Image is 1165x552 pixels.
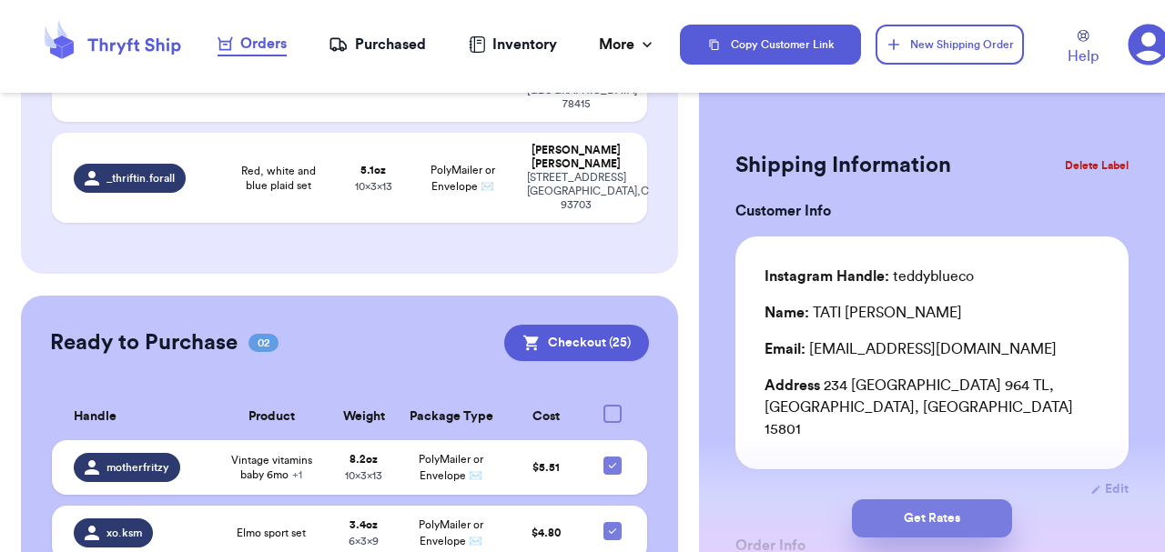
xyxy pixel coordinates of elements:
span: xo.ksm [106,526,142,540]
button: Edit [1090,480,1129,498]
button: Delete Label [1058,146,1136,186]
span: + 1 [292,469,302,480]
div: [EMAIL_ADDRESS][DOMAIN_NAME] [765,338,1099,360]
div: More [599,34,656,55]
a: Help [1068,30,1099,67]
span: Vintage vitamins baby 6mo [225,453,319,482]
span: PolyMailer or Envelope ✉️ [431,165,495,192]
div: Orders [218,33,287,55]
span: _thriftin.forall [106,171,175,186]
span: PolyMailer or Envelope ✉️ [419,454,483,481]
span: Address [765,378,820,393]
div: [STREET_ADDRESS] [GEOGRAPHIC_DATA] , CA 93703 [527,171,625,212]
a: Purchased [329,34,426,55]
h2: Ready to Purchase [50,328,238,357]
span: Help [1068,45,1099,67]
strong: 5.1 oz [360,165,386,176]
span: $ 5.51 [532,462,560,473]
th: Package Type [399,394,502,440]
button: Get Rates [852,499,1012,537]
div: teddyblueco [765,266,974,287]
strong: 8.2 oz [349,454,378,465]
th: Weight [329,394,399,440]
span: Elmo sport set [237,526,306,540]
div: [PERSON_NAME] [PERSON_NAME] [527,144,625,171]
span: 6 x 3 x 9 [349,536,379,547]
th: Product [214,394,329,440]
span: Instagram Handle: [765,269,889,284]
span: Handle [74,407,116,427]
span: 02 [248,334,279,352]
h2: Shipping Information [735,151,951,180]
span: Email: [765,342,805,356]
div: 234 [GEOGRAPHIC_DATA] 964 TL, [GEOGRAPHIC_DATA], [GEOGRAPHIC_DATA] 15801 [765,375,1099,440]
a: Inventory [469,34,557,55]
span: Name: [765,306,809,320]
div: TATI [PERSON_NAME] [765,302,962,324]
strong: 3.4 oz [349,519,378,530]
button: Checkout (25) [504,325,649,361]
span: 10 x 3 x 13 [345,470,382,481]
button: Copy Customer Link [680,25,861,65]
th: Cost [502,394,589,440]
h3: Customer Info [735,200,1129,222]
span: 10 x 3 x 13 [355,181,392,192]
span: Red, white and blue plaid set [229,164,327,193]
span: PolyMailer or Envelope ✉️ [419,519,483,547]
button: New Shipping Order [876,25,1025,65]
a: Orders [218,33,287,56]
span: motherfritzy [106,460,169,475]
span: $ 4.80 [532,527,561,538]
